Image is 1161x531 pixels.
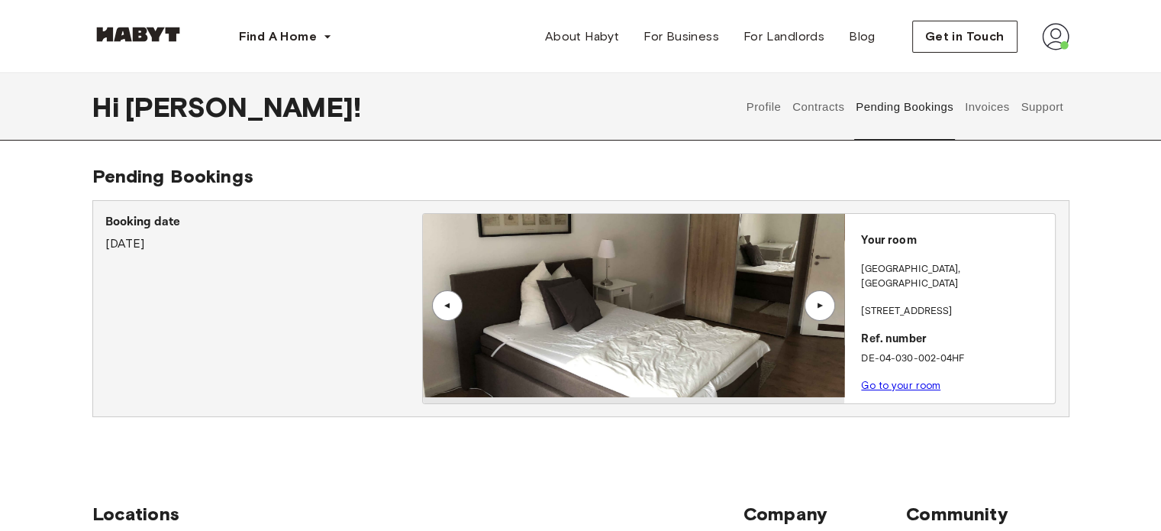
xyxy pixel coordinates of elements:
span: About Habyt [545,28,619,46]
button: Contracts [791,73,847,141]
img: Image of the room [423,214,844,397]
p: Booking date [105,213,422,232]
span: For Landlords [743,28,824,46]
p: [GEOGRAPHIC_DATA] , [GEOGRAPHIC_DATA] [861,262,1049,292]
span: For Business [643,28,719,46]
span: Community [906,503,1069,526]
p: Your room [861,232,1049,250]
span: Get in Touch [925,28,1005,46]
button: Get in Touch [912,21,1017,53]
span: Company [743,503,906,526]
button: Profile [744,73,783,141]
p: Ref. number [861,331,1049,348]
button: Support [1019,73,1066,141]
span: Pending Bookings [92,165,253,187]
span: Hi [92,91,125,123]
button: Find A Home [227,21,344,52]
a: About Habyt [533,21,631,52]
span: Blog [849,28,876,46]
p: DE-04-030-002-04HF [861,351,1049,367]
a: Go to your room [861,380,940,391]
div: ▲ [440,301,455,310]
span: Find A Home [239,28,317,46]
div: user profile tabs [740,73,1069,141]
p: [STREET_ADDRESS] [861,304,1049,319]
a: For Business [631,21,731,52]
div: ▲ [812,301,827,310]
span: [PERSON_NAME] ! [125,91,361,123]
div: [DATE] [105,213,422,253]
button: Invoices [963,73,1011,141]
a: For Landlords [731,21,837,52]
span: Locations [92,503,743,526]
a: Blog [837,21,888,52]
img: avatar [1042,23,1069,50]
img: Habyt [92,27,184,42]
button: Pending Bookings [854,73,956,141]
